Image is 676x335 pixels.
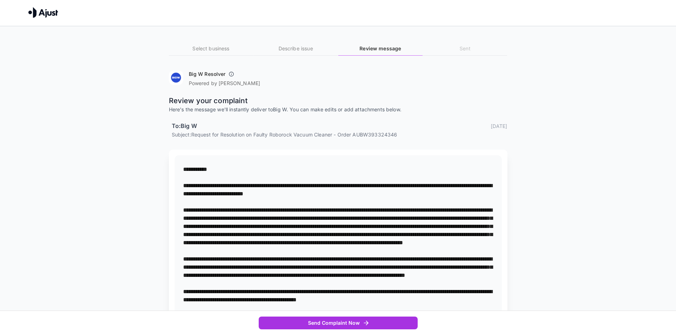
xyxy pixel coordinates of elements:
[338,45,423,52] h6: Review message
[423,45,507,52] h6: Sent
[169,45,253,52] h6: Select business
[189,71,226,78] h6: Big W Resolver
[259,317,418,330] button: Send Complaint Now
[28,7,58,18] img: Ajust
[172,131,507,138] p: Subject: Request for Resolution on Faulty Roborock Vacuum Cleaner - Order AUBW393324346
[189,80,260,87] p: Powered by [PERSON_NAME]
[169,95,507,106] p: Review your complaint
[169,71,183,85] img: Big W
[172,122,197,131] h6: To: Big W
[491,122,507,130] p: [DATE]
[169,106,507,113] p: Here's the message we'll instantly deliver to Big W . You can make edits or add attachments below.
[253,45,338,52] h6: Describe issue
